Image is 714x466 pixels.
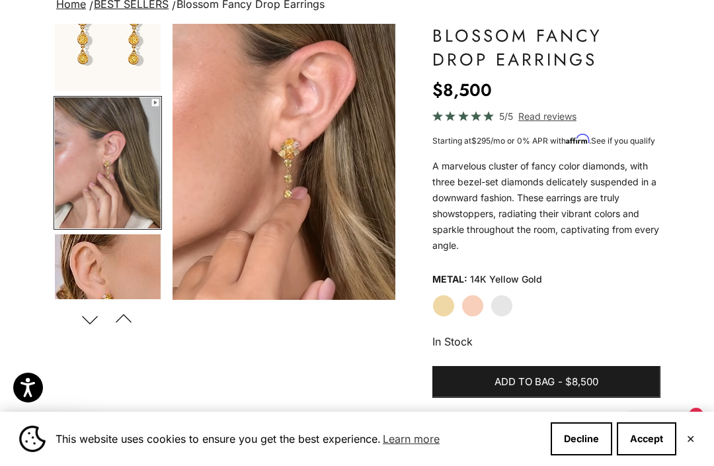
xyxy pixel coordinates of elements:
span: $8,500 [565,374,598,391]
img: Cookie banner [19,426,46,452]
legend: Metal: [432,269,467,289]
span: This website uses cookies to ensure you get the best experience. [56,429,540,449]
span: Add to bag [495,374,555,391]
button: Accept [617,422,676,455]
button: Go to item 4 [54,96,162,230]
variant-option-value: 14K Yellow Gold [470,269,542,289]
span: Starting at /mo or 0% APR with . [432,136,655,146]
sale-price: $8,500 [432,77,492,103]
img: #YellowGold #WhiteGold #RoseGold [55,234,161,365]
button: Decline [551,422,612,455]
div: Item 4 of 13 [173,24,395,300]
img: #YellowGold #RoseGold #WhiteGold [55,97,161,228]
p: A marvelous cluster of fancy color diamonds, with three bezel-set diamonds delicately suspended i... [432,158,660,254]
a: 5/5 Read reviews [432,109,660,124]
span: Read reviews [518,109,576,124]
h1: Blossom Fancy Drop Earrings [432,24,660,71]
span: 5/5 [499,109,513,124]
video: #YellowGold #RoseGold #WhiteGold [173,24,395,300]
button: Go to item 5 [54,233,162,367]
a: See if you qualify - Learn more about Affirm Financing (opens in modal) [591,136,655,146]
a: Learn more [381,429,442,449]
p: In Stock [432,333,660,350]
span: $295 [471,136,491,146]
span: Affirm [566,134,589,144]
button: Add to bag-$8,500 [432,366,660,398]
button: Close [686,435,695,443]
